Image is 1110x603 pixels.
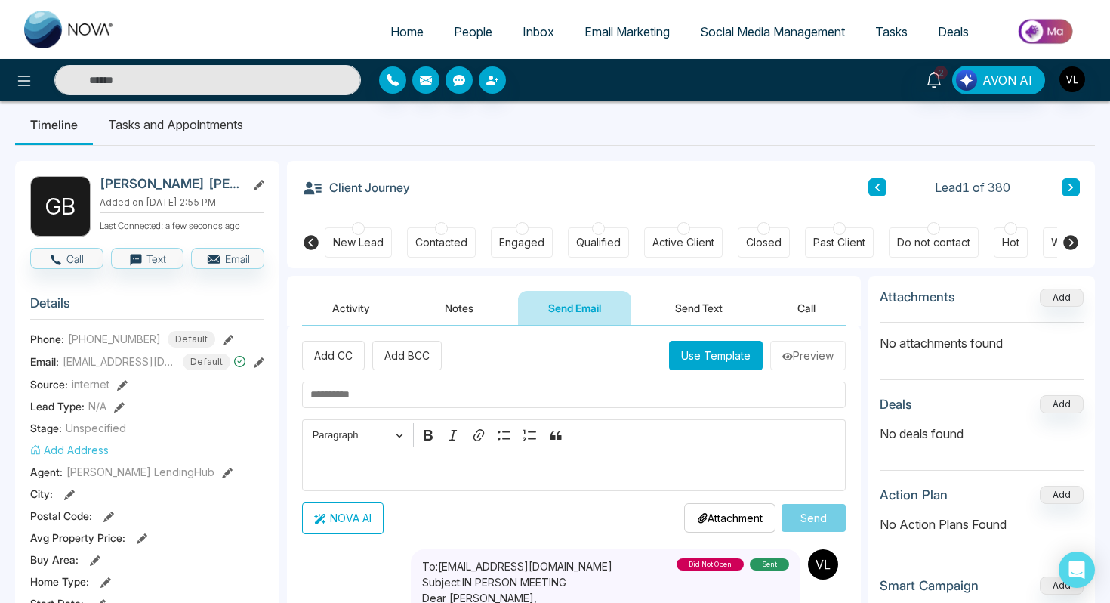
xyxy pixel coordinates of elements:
[1040,577,1084,595] button: Add
[30,354,59,370] span: Email:
[66,420,126,436] span: Unspecified
[700,24,845,39] span: Social Media Management
[746,235,782,250] div: Closed
[183,354,230,370] span: Default
[652,235,714,250] div: Active Client
[1040,289,1084,307] button: Add
[507,17,569,46] a: Inbox
[952,66,1045,94] button: AVON AI
[30,398,85,414] span: Lead Type:
[30,376,68,392] span: Source:
[30,574,89,589] span: Home Type :
[645,291,753,325] button: Send Text
[880,289,955,305] h3: Attachments
[111,248,184,269] button: Text
[860,17,923,46] a: Tasks
[100,176,240,191] h2: [PERSON_NAME] [PERSON_NAME]
[30,508,92,524] span: Postal Code :
[880,397,912,412] h3: Deals
[934,66,948,79] span: 2
[333,235,384,250] div: New Lead
[93,104,258,145] li: Tasks and Appointments
[100,216,264,233] p: Last Connected: a few seconds ago
[68,331,161,347] span: [PHONE_NUMBER]
[782,504,846,532] button: Send
[15,104,93,145] li: Timeline
[923,17,984,46] a: Deals
[880,515,1084,533] p: No Action Plans Found
[390,24,424,39] span: Home
[991,14,1101,48] img: Market-place.gif
[375,17,439,46] a: Home
[302,419,846,449] div: Editor toolbar
[808,549,838,580] img: Sender
[30,176,91,237] div: G B
[168,331,215,348] span: Default
[685,17,860,46] a: Social Media Management
[63,354,176,370] span: [EMAIL_ADDRESS][DOMAIN_NAME]
[302,176,410,199] h3: Client Journey
[30,552,79,567] span: Buy Area :
[30,530,125,546] span: Avg Property Price :
[88,398,106,414] span: N/A
[306,423,410,447] button: Paragraph
[880,425,1084,443] p: No deals found
[100,196,264,209] p: Added on [DATE] 2:55 PM
[576,235,621,250] div: Qualified
[523,24,554,39] span: Inbox
[1040,290,1084,303] span: Add
[880,578,979,593] h3: Smart Campaign
[422,558,612,574] p: To: [EMAIL_ADDRESS][DOMAIN_NAME]
[30,486,53,502] span: City :
[956,70,977,91] img: Lead Flow
[935,178,1010,196] span: Lead 1 of 380
[372,341,442,370] button: Add BCC
[584,24,670,39] span: Email Marketing
[1040,486,1084,504] button: Add
[30,442,109,458] button: Add Address
[24,11,115,48] img: Nova CRM Logo
[669,341,763,370] button: Use Template
[66,464,214,480] span: [PERSON_NAME] LendingHub
[30,331,64,347] span: Phone:
[880,487,948,502] h3: Action Plan
[569,17,685,46] a: Email Marketing
[302,341,365,370] button: Add CC
[30,248,103,269] button: Call
[677,558,744,571] div: did not open
[813,235,865,250] div: Past Client
[767,291,846,325] button: Call
[313,426,391,444] span: Paragraph
[880,323,1084,352] p: No attachments found
[30,295,264,319] h3: Details
[439,17,507,46] a: People
[1059,66,1085,92] img: User Avatar
[499,235,544,250] div: Engaged
[422,574,612,590] p: Subject: IN PERSON MEETING
[770,341,846,370] button: Preview
[1002,235,1019,250] div: Hot
[415,235,467,250] div: Contacted
[750,558,789,571] div: sent
[30,420,62,436] span: Stage:
[875,24,908,39] span: Tasks
[302,502,384,534] button: NOVA AI
[938,24,969,39] span: Deals
[72,376,109,392] span: internet
[1059,552,1095,588] div: Open Intercom Messenger
[982,71,1032,89] span: AVON AI
[518,291,631,325] button: Send Email
[191,248,264,269] button: Email
[697,510,763,526] p: Attachment
[897,235,970,250] div: Do not contact
[302,450,846,491] div: Editor editing area: main
[302,291,400,325] button: Activity
[30,464,63,480] span: Agent:
[916,66,952,92] a: 2
[454,24,492,39] span: People
[1040,395,1084,413] button: Add
[1051,235,1079,250] div: Warm
[415,291,504,325] button: Notes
